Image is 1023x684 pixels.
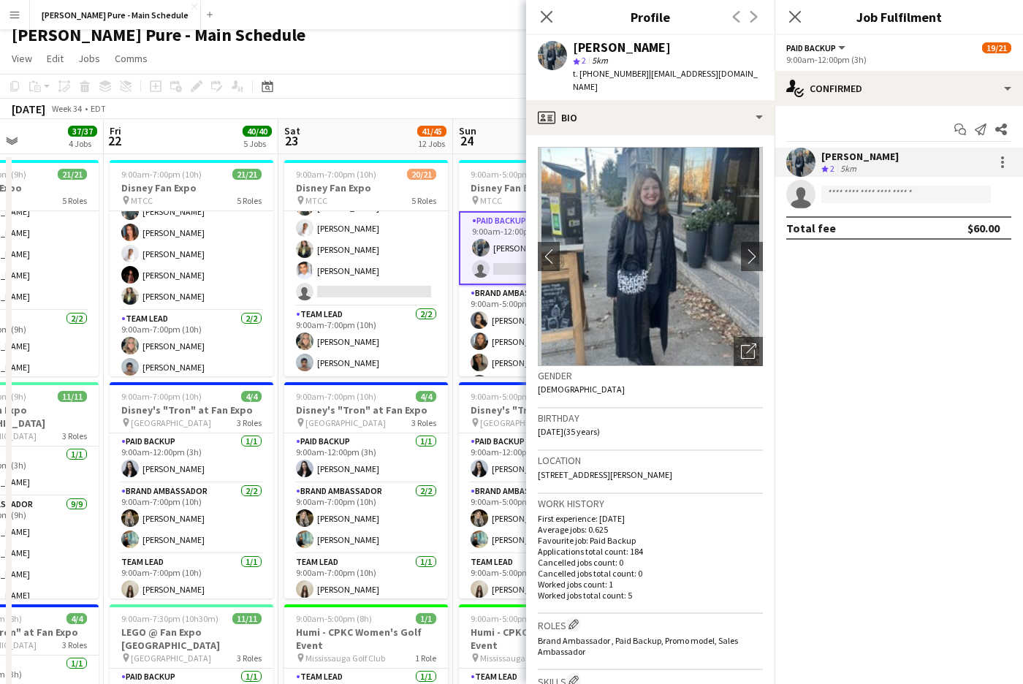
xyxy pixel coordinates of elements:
h3: Disney Fan Expo [110,181,273,194]
app-card-role: Brand Ambassador2/29:00am-7:00pm (10h)[PERSON_NAME][PERSON_NAME] [110,483,273,554]
app-card-role: Team Lead1/19:00am-7:00pm (10h)[PERSON_NAME] [284,554,448,604]
span: [STREET_ADDRESS][PERSON_NAME] [538,469,672,480]
span: 9:00am-5:00pm (8h) [471,391,547,402]
span: Edit [47,52,64,65]
app-card-role: Brand Ambassador6I22A4/59:00am-7:00pm (10h)[PERSON_NAME][PERSON_NAME][PERSON_NAME][PERSON_NAME] [284,172,448,306]
span: 3 Roles [62,430,87,441]
app-job-card: 9:00am-7:00pm (10h)20/21Disney Fan Expo MTCC5 Roles[PERSON_NAME]Brand Ambassador6I22A4/59:00am-7:... [284,160,448,376]
a: Jobs [72,49,106,68]
span: 9:00am-5:00pm (8h) [471,169,547,180]
app-card-role: Brand Ambassador2/29:00am-5:00pm (8h)[PERSON_NAME][PERSON_NAME] [459,483,623,554]
span: 41/45 [417,126,446,137]
app-card-role: Brand Ambassador5/59:00am-7:00pm (10h)[PERSON_NAME][PERSON_NAME][PERSON_NAME][PERSON_NAME][PERSON... [110,176,273,311]
app-job-card: 9:00am-5:00pm (8h)19/21Disney Fan Expo MTCC5 RolesPaid Backup1I15A1/29:00am-12:00pm (3h)[PERSON_N... [459,160,623,376]
span: [GEOGRAPHIC_DATA] [305,417,386,428]
h3: Work history [538,497,763,510]
span: 21/21 [58,169,87,180]
span: [GEOGRAPHIC_DATA] [131,653,211,664]
div: 5km [837,163,859,175]
h3: Gender [538,369,763,382]
span: 3 Roles [237,417,262,428]
app-card-role: Team Lead2/29:00am-7:00pm (10h)[PERSON_NAME][PERSON_NAME] [110,311,273,381]
div: 4 Jobs [69,138,96,149]
p: Cancelled jobs total count: 0 [538,568,763,579]
app-card-role: Paid Backup1I15A1/29:00am-12:00pm (3h)[PERSON_NAME] [459,211,623,285]
span: 9:00am-7:00pm (10h) [121,391,202,402]
h3: Disney's "Tron" at Fan Expo [284,403,448,417]
span: 9:00am-7:00pm (10h) [121,169,202,180]
span: MTCC [305,195,327,206]
div: 12 Jobs [418,138,446,149]
span: 1/1 [416,613,436,624]
span: 4/4 [416,391,436,402]
span: [DEMOGRAPHIC_DATA] [538,384,625,395]
span: 3 Roles [62,639,87,650]
span: 23 [282,132,300,149]
span: Mississauga Golf Club [480,653,560,664]
span: View [12,52,32,65]
span: 5 Roles [411,195,436,206]
span: 9:00am-7:00pm (10h) [296,391,376,402]
span: 21/21 [232,169,262,180]
p: Worked jobs total count: 5 [538,590,763,601]
span: 9:00am-7:00pm (10h) [296,169,376,180]
span: 11/11 [58,391,87,402]
span: Fri [110,124,121,137]
app-card-role: Team Lead1/19:00am-7:00pm (10h)[PERSON_NAME] [110,554,273,604]
span: [GEOGRAPHIC_DATA] [480,417,560,428]
app-card-role: Team Lead1/19:00am-5:00pm (8h)[PERSON_NAME] [459,554,623,604]
app-card-role: Paid Backup1/19:00am-12:00pm (3h)[PERSON_NAME] [110,433,273,483]
div: 9:00am-12:00pm (3h) [786,54,1011,65]
button: [PERSON_NAME] Pure - Main Schedule [30,1,201,29]
button: Paid Backup [786,42,848,53]
span: MTCC [480,195,502,206]
app-card-role: Team Lead2/29:00am-7:00pm (10h)[PERSON_NAME][PERSON_NAME] [284,306,448,377]
p: First experience: [DATE] [538,513,763,524]
a: Comms [109,49,153,68]
span: 5 Roles [237,195,262,206]
span: t. [PHONE_NUMBER] [573,68,649,79]
span: [GEOGRAPHIC_DATA] [131,417,211,428]
h3: Disney Fan Expo [284,181,448,194]
h3: Disney Fan Expo [459,181,623,194]
div: Confirmed [775,71,1023,106]
h3: Location [538,454,763,467]
div: [DATE] [12,102,45,116]
span: 9:00am-7:30pm (10h30m) [121,613,218,624]
div: [PERSON_NAME] [573,41,671,54]
h3: LEGO @ Fan Expo [GEOGRAPHIC_DATA] [110,626,273,652]
span: 3 Roles [411,417,436,428]
span: Sat [284,124,300,137]
span: Paid Backup [786,42,836,53]
span: 1 Role [415,653,436,664]
span: Week 34 [48,103,85,114]
span: 37/37 [68,126,97,137]
a: View [6,49,38,68]
div: Total fee [786,221,836,235]
h1: [PERSON_NAME] Pure - Main Schedule [12,24,305,46]
app-card-role: Brand Ambassador2/29:00am-7:00pm (10h)[PERSON_NAME][PERSON_NAME] [284,483,448,554]
div: 5 Jobs [243,138,271,149]
span: 11/11 [232,613,262,624]
app-job-card: 9:00am-7:00pm (10h)21/21Disney Fan Expo MTCC5 Roles[PERSON_NAME]Brand Ambassador5/59:00am-7:00pm ... [110,160,273,376]
h3: Disney's "Tron" at Fan Expo [110,403,273,417]
p: Worked jobs count: 1 [538,579,763,590]
app-job-card: 9:00am-7:00pm (10h)4/4Disney's "Tron" at Fan Expo [GEOGRAPHIC_DATA]3 RolesPaid Backup1/19:00am-12... [284,382,448,598]
span: 19/21 [982,42,1011,53]
div: Bio [526,100,775,135]
div: $60.00 [967,221,1000,235]
h3: Roles [538,617,763,632]
span: | [EMAIL_ADDRESS][DOMAIN_NAME] [573,68,758,92]
span: 2 [830,163,834,174]
span: 20/21 [407,169,436,180]
app-job-card: 9:00am-5:00pm (8h)4/4Disney's "Tron" at Fan Expo [GEOGRAPHIC_DATA]3 RolesPaid Backup1/19:00am-12:... [459,382,623,598]
app-card-role: Paid Backup1/19:00am-12:00pm (3h)[PERSON_NAME] [459,433,623,483]
span: 24 [457,132,476,149]
span: 22 [107,132,121,149]
h3: Humi - CPKC Women's Golf Event [284,626,448,652]
span: 5 Roles [62,195,87,206]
